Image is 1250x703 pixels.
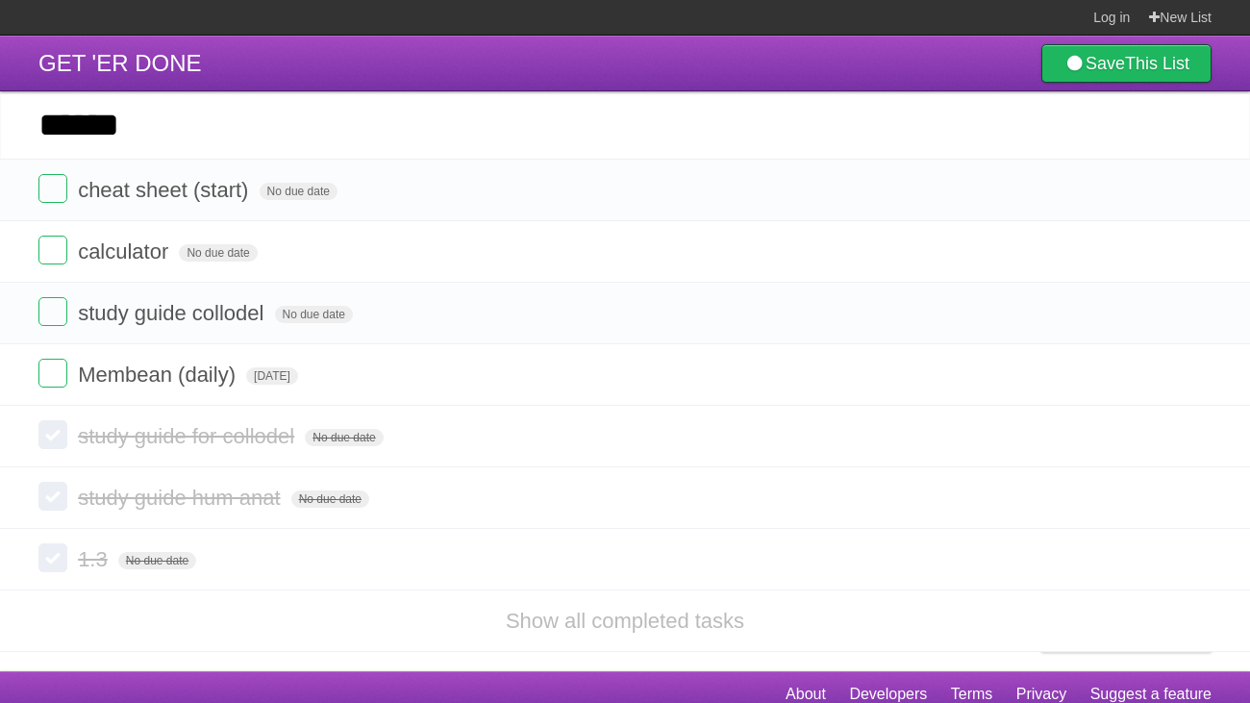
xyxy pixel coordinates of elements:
[38,543,67,572] label: Done
[179,244,257,262] span: No due date
[1125,54,1189,73] b: This List
[38,236,67,264] label: Done
[38,482,67,511] label: Done
[275,306,353,323] span: No due date
[260,183,337,200] span: No due date
[78,547,112,571] span: 1.3
[78,178,253,202] span: cheat sheet (start)
[38,174,67,203] label: Done
[246,367,298,385] span: [DATE]
[38,50,202,76] span: GET 'ER DONE
[78,486,285,510] span: study guide hum anat
[38,297,67,326] label: Done
[78,301,268,325] span: study guide collodel
[506,609,744,633] a: Show all completed tasks
[78,424,299,448] span: study guide for collodel
[38,420,67,449] label: Done
[78,239,173,264] span: calculator
[78,363,240,387] span: Membean (daily)
[1041,44,1212,83] a: SaveThis List
[38,359,67,388] label: Done
[118,552,196,569] span: No due date
[291,490,369,508] span: No due date
[305,429,383,446] span: No due date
